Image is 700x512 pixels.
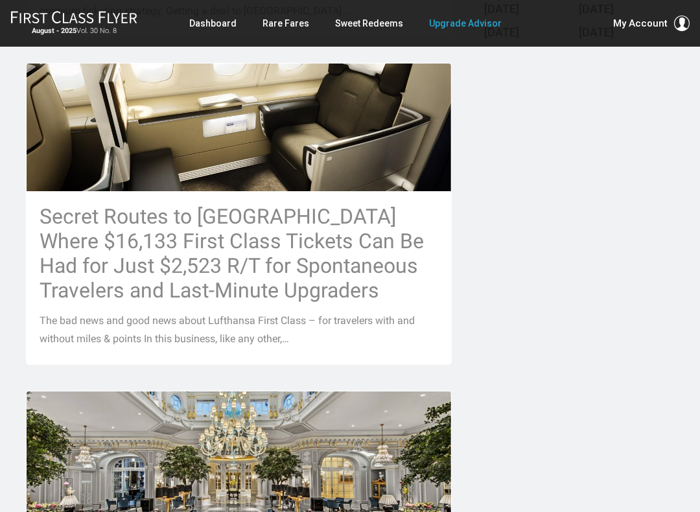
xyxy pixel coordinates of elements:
[429,12,502,35] a: Upgrade Advisor
[262,12,309,35] a: Rare Fares
[335,12,403,35] a: Sweet Redeems
[10,10,137,24] img: First Class Flyer
[613,16,690,31] button: My Account
[32,27,76,35] strong: August - 2025
[10,27,137,36] small: Vol. 30 No. 8
[40,312,438,348] p: The bad news and good news about Lufthansa First Class – for travelers with and without miles & p...
[10,10,137,36] a: First Class FlyerAugust - 2025Vol. 30 No. 8
[189,12,237,35] a: Dashboard
[26,63,452,364] a: Secret Routes to [GEOGRAPHIC_DATA] Where $16,133 First Class Tickets Can Be Had for Just $2,523 R...
[613,16,668,31] span: My Account
[40,204,438,303] h3: Secret Routes to [GEOGRAPHIC_DATA] Where $16,133 First Class Tickets Can Be Had for Just $2,523 R...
